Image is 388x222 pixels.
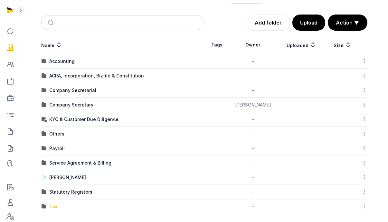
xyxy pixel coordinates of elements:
div: Company Secretary [49,102,93,108]
div: Others [49,131,64,137]
td: - [229,54,277,69]
button: Submit [44,15,59,30]
img: folder.svg [42,189,47,195]
td: - [229,112,277,127]
img: folder-upload.svg [42,175,47,180]
td: - [229,69,277,83]
td: - [229,185,277,199]
th: Uploaded [277,36,326,54]
button: Upload [292,15,325,31]
div: ACRA, Incorporation, Bizfile & Constitution [49,73,144,79]
div: Accounting [49,58,75,65]
td: - [229,141,277,156]
img: folder.svg [42,59,47,64]
td: - [229,199,277,214]
th: Tags [204,36,229,54]
div: Company Secretarial [49,87,96,94]
img: folder-locked-icon.svg [42,117,47,122]
img: folder.svg [42,146,47,151]
img: folder.svg [42,131,47,136]
img: folder.svg [42,73,47,78]
th: Size [326,36,359,54]
img: folder.svg [42,160,47,166]
td: [PERSON_NAME] [229,98,277,112]
th: Name [41,36,204,54]
td: - [229,83,277,98]
div: KYC & Customer Due Diligence [49,116,118,123]
div: Payroll [49,145,65,152]
td: - [229,170,277,185]
td: - [229,127,277,141]
td: - [229,156,277,170]
div: [PERSON_NAME] [49,174,86,181]
img: folder.svg [42,88,47,93]
div: Statutory Registers [49,189,92,195]
div: Service Agreement & Billing [49,160,111,166]
img: folder.svg [42,102,47,107]
div: Tax [49,203,57,210]
th: Owner [229,36,277,54]
a: Add folder [247,15,290,31]
button: Action ▼ [328,15,367,30]
img: folder.svg [42,204,47,209]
